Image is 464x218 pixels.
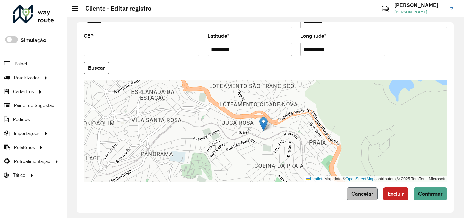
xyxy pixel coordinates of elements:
[14,130,40,137] span: Importações
[15,60,27,67] span: Painel
[394,9,445,15] span: [PERSON_NAME]
[84,62,109,74] button: Buscar
[84,32,94,40] label: CEP
[394,2,445,9] h3: [PERSON_NAME]
[418,191,443,197] span: Confirmar
[78,5,151,12] h2: Cliente - Editar registro
[259,117,268,131] img: Marker
[414,187,447,200] button: Confirmar
[14,102,54,109] span: Painel de Sugestão
[323,177,324,181] span: |
[14,158,50,165] span: Retroalimentação
[388,191,404,197] span: Excluir
[13,116,30,123] span: Pedidos
[14,74,39,81] span: Roteirizador
[300,32,326,40] label: Longitude
[21,36,46,45] label: Simulação
[347,187,378,200] button: Cancelar
[13,172,25,179] span: Tático
[306,177,322,181] a: Leaflet
[346,177,375,181] a: OpenStreetMap
[378,1,393,16] a: Contato Rápido
[208,32,229,40] label: Latitude
[14,144,35,151] span: Relatórios
[13,88,34,95] span: Cadastros
[383,187,408,200] button: Excluir
[304,176,447,182] div: Map data © contributors,© 2025 TomTom, Microsoft
[351,191,373,197] span: Cancelar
